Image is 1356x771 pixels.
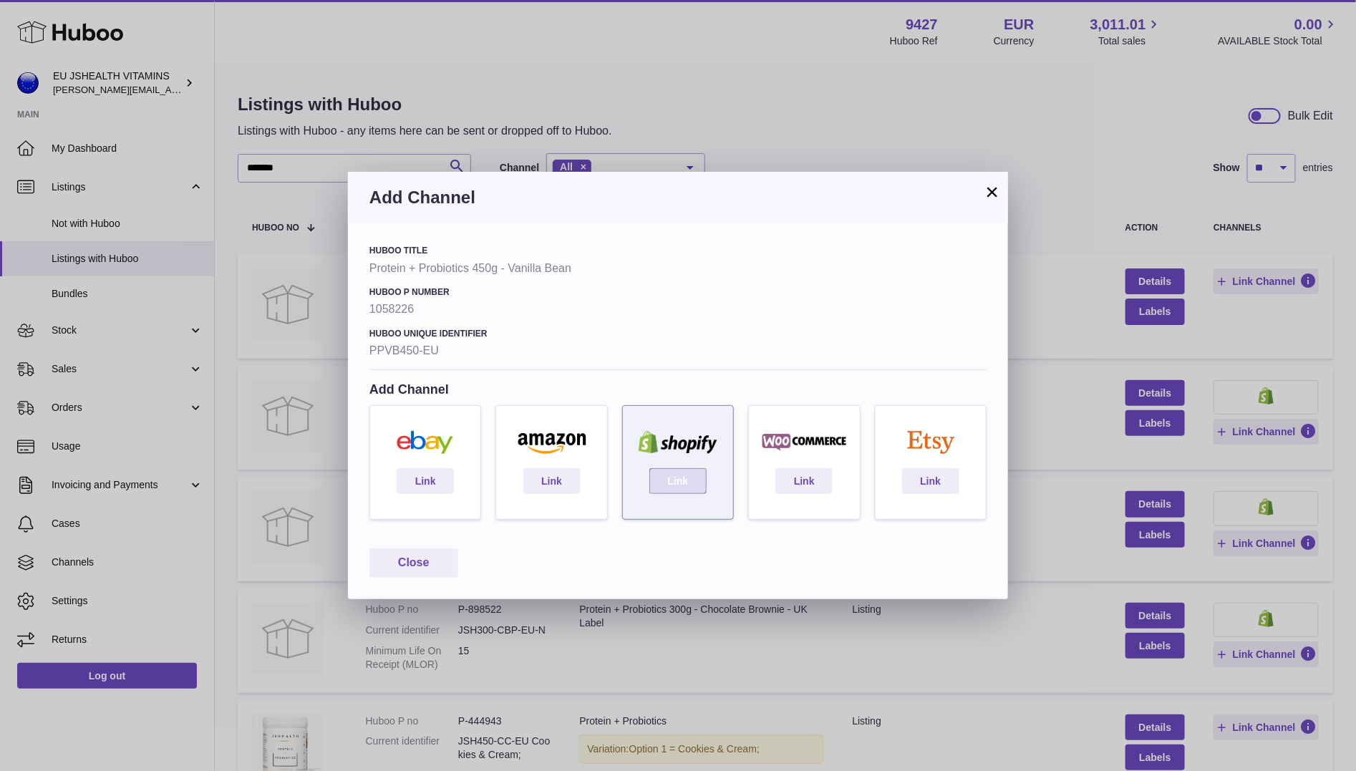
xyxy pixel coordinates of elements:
h4: Huboo P number [369,286,987,298]
img: woocommerce [756,431,852,454]
h3: Add Channel [369,186,987,209]
h4: Add Channel [369,381,987,398]
button: × [984,183,1001,200]
strong: 1058226 [369,301,987,317]
img: ebay [377,431,473,454]
h4: Huboo Unique Identifier [369,328,987,339]
strong: PPVB450-EU [369,343,987,359]
button: Close [369,548,458,578]
a: Link [397,468,454,494]
a: Link [649,468,707,494]
img: amazon [503,431,599,454]
a: Link [775,468,833,494]
a: Link [523,468,581,494]
img: shopify [630,431,726,454]
img: etsy [883,431,979,454]
strong: Protein + Probiotics 450g - Vanilla Bean [369,261,987,276]
h4: Huboo Title [369,245,987,256]
a: Link [902,468,959,494]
